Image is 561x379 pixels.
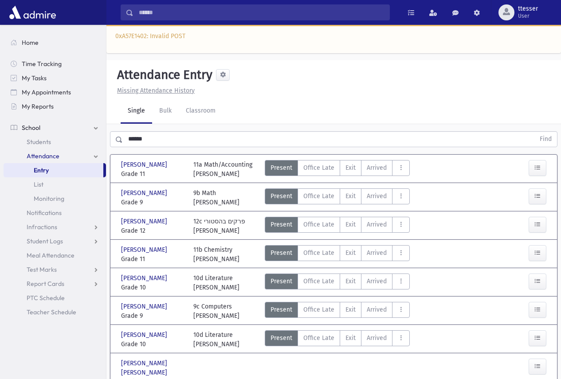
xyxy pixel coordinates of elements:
span: Arrived [367,333,387,343]
span: Test Marks [27,266,57,274]
div: AttTypes [265,188,410,207]
a: Bulk [152,99,179,124]
span: Office Late [303,163,334,172]
a: My Appointments [4,85,106,99]
div: 12c פרקים בהסטורי [PERSON_NAME] [193,217,245,235]
span: Teacher Schedule [27,308,76,316]
span: Infractions [27,223,57,231]
span: Attendance [27,152,59,160]
a: My Tasks [4,71,106,85]
span: Meal Attendance [27,251,75,259]
span: [PERSON_NAME] [121,188,169,198]
span: Exit [345,305,356,314]
span: Office Late [303,191,334,201]
span: Arrived [367,191,387,201]
span: Notifications [27,209,62,217]
span: Office Late [303,277,334,286]
span: Present [271,277,292,286]
span: Present [271,163,292,172]
a: List [4,177,106,191]
a: Notifications [4,206,106,220]
span: Present [271,191,292,201]
a: My Reports [4,99,106,113]
span: Students [27,138,51,146]
span: [PERSON_NAME] [PERSON_NAME] [121,359,184,377]
span: Entry [34,166,49,174]
a: Time Tracking [4,57,106,71]
span: Grade 11 [121,169,184,179]
span: Exit [345,163,356,172]
span: Time Tracking [22,60,62,68]
span: User [518,12,538,20]
span: List [34,180,43,188]
span: Grade 11 [121,254,184,264]
div: 9b Math [PERSON_NAME] [193,188,239,207]
a: Infractions [4,220,106,234]
div: AttTypes [265,160,410,179]
span: Grade 10 [121,340,184,349]
span: Office Late [303,333,334,343]
span: Exit [345,191,356,201]
a: Missing Attendance History [114,87,195,94]
a: Meal Attendance [4,248,106,262]
span: Monitoring [34,195,64,203]
span: Present [271,305,292,314]
span: Exit [345,220,356,229]
a: Home [4,35,106,50]
span: [PERSON_NAME] [121,330,169,340]
span: [PERSON_NAME] [121,245,169,254]
a: School [4,121,106,135]
div: 10d Literature [PERSON_NAME] [193,330,239,349]
span: Exit [345,248,356,258]
span: Office Late [303,220,334,229]
span: Exit [345,333,356,343]
input: Search [133,4,389,20]
span: Grade 12 [121,226,184,235]
span: Arrived [367,248,387,258]
a: Test Marks [4,262,106,277]
div: 11a Math/Accounting [PERSON_NAME] [193,160,252,179]
span: Arrived [367,305,387,314]
span: Student Logs [27,237,63,245]
span: Report Cards [27,280,64,288]
span: ttesser [518,5,538,12]
a: Students [4,135,106,149]
span: Arrived [367,163,387,172]
span: School [22,124,40,132]
span: Arrived [367,220,387,229]
a: Monitoring [4,191,106,206]
span: Home [22,39,39,47]
span: Grade 9 [121,311,184,320]
div: AttTypes [265,302,410,320]
span: Exit [345,277,356,286]
a: Report Cards [4,277,106,291]
span: [PERSON_NAME] [121,217,169,226]
a: PTC Schedule [4,291,106,305]
span: Present [271,248,292,258]
a: Single [121,99,152,124]
span: Office Late [303,305,334,314]
button: Find [534,132,557,147]
span: Present [271,220,292,229]
span: [PERSON_NAME] [121,274,169,283]
span: Present [271,333,292,343]
div: 11b Chemistry [PERSON_NAME] [193,245,239,264]
span: Grade 10 [121,283,184,292]
u: Missing Attendance History [117,87,195,94]
span: PTC Schedule [27,294,65,302]
span: Arrived [367,277,387,286]
span: My Tasks [22,74,47,82]
a: Entry [4,163,103,177]
a: Student Logs [4,234,106,248]
h5: Attendance Entry [114,67,212,82]
img: AdmirePro [7,4,58,21]
div: AttTypes [265,330,410,349]
a: Teacher Schedule [4,305,106,319]
a: Classroom [179,99,223,124]
span: [PERSON_NAME] [121,302,169,311]
div: 10d Literature [PERSON_NAME] [193,274,239,292]
span: My Reports [22,102,54,110]
div: AttTypes [265,217,410,235]
div: 0xA57E1402: Invalid POST [106,25,561,53]
span: Office Late [303,248,334,258]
